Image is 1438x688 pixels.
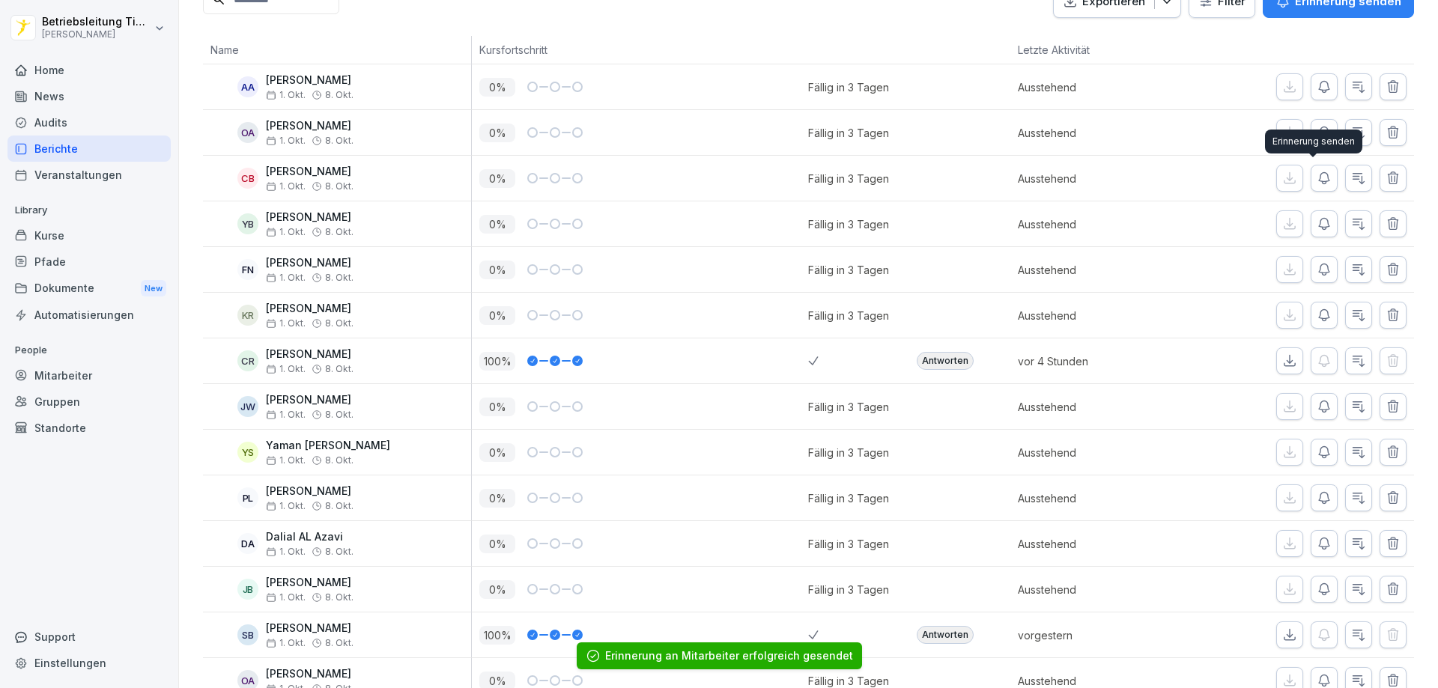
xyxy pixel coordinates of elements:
p: 100 % [479,626,515,645]
p: [PERSON_NAME] [266,485,354,498]
p: Kursfortschritt [479,42,801,58]
p: vorgestern [1018,627,1179,643]
p: 0 % [479,261,515,279]
p: 0 % [479,489,515,508]
div: Erinnerung senden [1265,130,1362,153]
p: Ausstehend [1018,79,1179,95]
p: [PERSON_NAME] [266,394,354,407]
span: 1. Okt. [266,410,306,420]
div: KR [237,305,258,326]
p: 0 % [479,306,515,325]
div: AA [237,76,258,97]
span: 8. Okt. [325,181,354,192]
div: New [141,280,166,297]
a: Veranstaltungen [7,162,171,188]
p: Ausstehend [1018,216,1179,232]
div: Dokumente [7,275,171,302]
p: Library [7,198,171,222]
div: Antworten [917,352,974,370]
p: [PERSON_NAME] [266,74,354,87]
span: 8. Okt. [325,410,354,420]
p: 0 % [479,124,515,142]
p: 0 % [479,169,515,188]
p: [PERSON_NAME] [266,668,354,681]
span: 1. Okt. [266,136,306,146]
p: 0 % [479,78,515,97]
p: [PERSON_NAME] [266,302,354,315]
div: Fällig in 3 Tagen [808,582,889,597]
p: 0 % [479,443,515,462]
span: 8. Okt. [325,638,354,648]
span: 1. Okt. [266,638,306,648]
p: Yaman [PERSON_NAME] [266,439,390,452]
div: FN [237,259,258,280]
div: Fällig in 3 Tagen [808,125,889,141]
div: CB [237,168,258,189]
p: People [7,338,171,362]
a: Pfade [7,249,171,275]
div: Fällig in 3 Tagen [808,490,889,506]
div: Fällig in 3 Tagen [808,308,889,323]
div: Fällig in 3 Tagen [808,445,889,460]
div: CR [237,350,258,371]
a: News [7,83,171,109]
p: Ausstehend [1018,582,1179,597]
span: 1. Okt. [266,181,306,192]
span: 1. Okt. [266,592,306,603]
a: Berichte [7,136,171,162]
div: PL [237,487,258,508]
span: 1. Okt. [266,90,306,100]
a: Gruppen [7,389,171,415]
p: Ausstehend [1018,308,1179,323]
p: 0 % [479,215,515,234]
span: 8. Okt. [325,318,354,329]
p: [PERSON_NAME] [266,165,354,178]
div: Fällig in 3 Tagen [808,171,889,186]
div: Kurse [7,222,171,249]
p: Ausstehend [1018,171,1179,186]
div: Fällig in 3 Tagen [808,536,889,552]
a: Audits [7,109,171,136]
p: 0 % [479,535,515,553]
span: 8. Okt. [325,364,354,374]
p: Ausstehend [1018,399,1179,415]
span: 8. Okt. [325,136,354,146]
span: 1. Okt. [266,364,306,374]
span: 1. Okt. [266,273,306,283]
a: Automatisierungen [7,302,171,328]
p: [PERSON_NAME] [266,120,354,133]
p: [PERSON_NAME] [266,576,354,589]
span: 8. Okt. [325,455,354,466]
p: [PERSON_NAME] [266,211,354,224]
a: DokumenteNew [7,275,171,302]
p: Letzte Aktivität [1018,42,1171,58]
span: 8. Okt. [325,273,354,283]
div: Erinnerung an Mitarbeiter erfolgreich gesendet [605,648,853,663]
a: Standorte [7,415,171,441]
span: 1. Okt. [266,318,306,329]
div: SB [237,624,258,645]
p: [PERSON_NAME] [42,29,151,40]
p: 0 % [479,398,515,416]
a: Mitarbeiter [7,362,171,389]
p: Ausstehend [1018,445,1179,460]
span: 8. Okt. [325,592,354,603]
div: Antworten [917,626,974,644]
span: 1. Okt. [266,547,306,557]
p: Ausstehend [1018,125,1179,141]
a: Home [7,57,171,83]
span: 1. Okt. [266,227,306,237]
p: [PERSON_NAME] [266,257,354,270]
p: 100 % [479,352,515,371]
div: DA [237,533,258,554]
p: Betriebsleitung Timmendorf [42,16,151,28]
